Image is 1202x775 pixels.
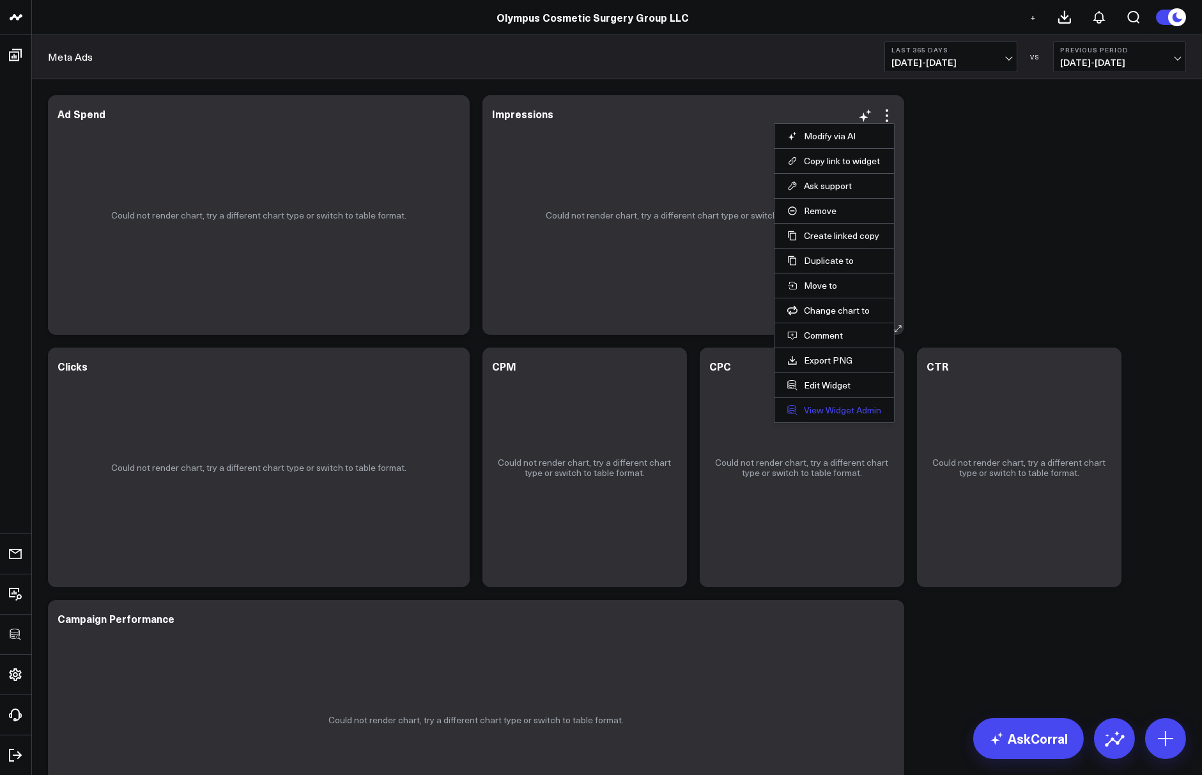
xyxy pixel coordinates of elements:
p: Could not render chart, try a different chart type or switch to table format. [713,457,891,478]
a: Meta Ads [48,50,93,64]
div: VS [1024,53,1047,61]
button: Last 365 Days[DATE]-[DATE] [884,42,1017,72]
div: Clicks [58,359,88,373]
b: Previous Period [1060,46,1179,54]
button: Remove [787,205,881,217]
button: Change chart to [787,305,881,316]
button: Previous Period[DATE]-[DATE] [1053,42,1186,72]
a: AskCorral [973,718,1084,759]
button: + [1026,10,1041,25]
button: Move to [787,280,881,291]
a: View Widget Admin [787,404,881,416]
div: CPC [709,359,731,373]
p: Could not render chart, try a different chart type or switch to table format. [328,715,624,725]
div: Ad Spend [58,107,105,121]
div: CPM [492,359,516,373]
button: Create linked copy [787,230,881,242]
span: + [1031,13,1036,22]
p: Could not render chart, try a different chart type or switch to table format. [111,210,406,220]
span: [DATE] - [DATE] [1060,58,1179,68]
div: CTR [927,359,948,373]
button: Comment [787,330,881,341]
p: Could not render chart, try a different chart type or switch to table format. [495,457,674,478]
p: Could not render chart, try a different chart type or switch to table format. [930,457,1109,478]
p: Could not render chart, try a different chart type or switch to table format. [546,210,841,220]
p: Could not render chart, try a different chart type or switch to table format. [111,463,406,473]
a: Export PNG [787,355,881,366]
button: Edit Widget [787,380,881,391]
button: Ask support [787,180,881,192]
div: Campaign Performance [58,611,174,625]
div: Impressions [492,107,553,121]
a: Olympus Cosmetic Surgery Group LLC [497,10,690,24]
button: Duplicate to [787,255,881,266]
b: Last 365 Days [891,46,1010,54]
button: Modify via AI [787,130,881,142]
button: Copy link to widget [787,155,881,167]
span: [DATE] - [DATE] [891,58,1010,68]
